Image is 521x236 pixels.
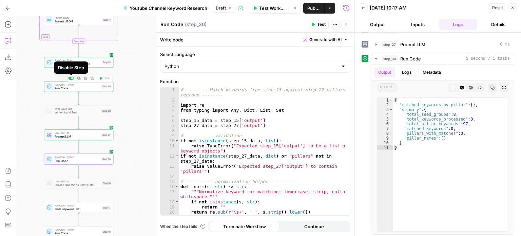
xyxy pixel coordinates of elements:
div: Complete [44,39,114,44]
div: Step 16 [102,181,112,185]
div: 5 [160,113,179,118]
div: 4 [160,108,179,113]
span: Test Workflow [259,5,286,12]
span: 1 second / 1 tasks [466,56,510,62]
div: 18 [160,199,179,204]
div: 4 [377,112,393,117]
div: 1 [377,98,393,103]
button: Test [97,75,111,81]
button: Details [480,19,517,30]
span: Test [104,76,110,80]
button: Logs [398,67,416,77]
div: 1 [160,87,179,97]
span: LLM · GPT-4.1 [55,131,100,135]
span: Write Liquid Text [55,107,100,111]
span: Run Code [55,159,100,163]
button: Reset [489,3,506,12]
div: LLM · GPT-4.1Phrase Questions Filter GateStep 16 [44,178,114,189]
g: Edge from step_16 to step_17 [78,188,79,202]
span: Run Code · Python [55,228,100,232]
label: Function [160,78,350,85]
div: 10 [377,141,393,145]
g: Edge from step_28 to step_27 [78,116,79,129]
span: Toggle code folding, rows 18 through 19 [175,199,179,204]
button: 1 second / 1 tasks [371,53,514,64]
span: Reset [492,5,503,11]
div: 8 [160,128,179,133]
span: Toggle code folding, rows 3 through 10 [389,107,393,112]
span: Prompt LLM [55,134,100,139]
span: Draft [216,5,226,11]
span: Format JSON [55,16,101,20]
span: step_27 [382,41,398,48]
span: Run Code [55,231,100,235]
span: Terminate Workflow [223,223,266,230]
div: 20 [160,210,179,215]
span: Numerical Data Filter Gate [55,62,100,66]
button: Inputs [399,19,437,30]
span: Run Code · Python [55,58,100,62]
div: Run Code · PythonNumerical Data Filter GateStep 15 [44,57,114,68]
span: 0 ms [500,41,510,48]
div: Step 15 [102,60,112,65]
button: Continue [279,221,349,232]
label: Select Language [160,51,350,58]
span: Final Keyword List [55,207,100,211]
g: Edge from step_27 to step_30 [78,140,79,153]
div: Format JSONFormat JSONStep 11 [44,14,114,25]
g: Edge from step_17 to step_18 [78,213,79,226]
span: Prompt LLM [400,41,425,48]
div: Step 27 [101,133,111,137]
span: Write Liquid Text [55,110,100,114]
div: 8 [377,131,393,136]
div: 9 [377,136,393,141]
div: 6 [160,118,179,123]
div: 3 [377,107,393,112]
input: Python [165,63,338,70]
div: Run Code · PythonRun CodeStep 30 [44,154,114,165]
span: Run Code [400,55,421,62]
span: Toggle code folding, rows 12 through 13 [175,153,179,159]
button: Output [359,19,397,30]
div: 10 [160,138,179,143]
button: Youtube Channel Keyword Research [119,3,211,14]
button: Publish [303,3,324,14]
div: 3 [160,103,179,108]
div: 12 [160,153,179,164]
span: Publish [307,5,320,12]
button: Logs [439,19,477,30]
span: When the step fails: [160,223,206,230]
span: Toggle code folding, rows 1 through 11 [389,98,393,103]
span: Test [317,21,326,28]
div: 6 [377,122,393,126]
div: 15 [160,179,179,184]
div: Write code [156,33,354,47]
span: Run Code · Python [55,155,100,159]
div: Step 17 [102,205,112,210]
button: Draft [213,4,235,13]
div: Run Code · PythonRun CodeStep 26Test [44,81,114,92]
span: Phrase Questions Filter Gate [55,183,100,187]
span: Youtube Channel Keyword Research [130,5,207,12]
span: ( step_30 ) [185,21,207,28]
g: Edge from step_26 to step_28 [78,92,79,105]
div: Disable Step [58,64,84,71]
span: LLM · GPT-4.1 [55,180,100,183]
span: Toggle code folding, rows 10 through 11 [175,138,179,143]
button: Generate with AI [301,35,350,44]
div: 1 second / 1 tasks [371,65,514,234]
div: Step 18 [102,230,112,234]
div: 2 [377,103,393,107]
div: Step 30 [101,157,111,161]
div: 7 [377,126,393,131]
div: Write Liquid TextWrite Liquid TextStep 28 [44,105,114,116]
div: 13 [160,164,179,174]
g: Edge from step_30 to step_16 [78,164,79,178]
span: Generate with AI [309,37,342,43]
button: Metadata [419,67,445,77]
button: Test [308,20,329,29]
div: Step 28 [101,109,111,113]
span: step_30 [382,55,398,62]
div: Step 26 [101,85,111,89]
div: 5 [377,117,393,122]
